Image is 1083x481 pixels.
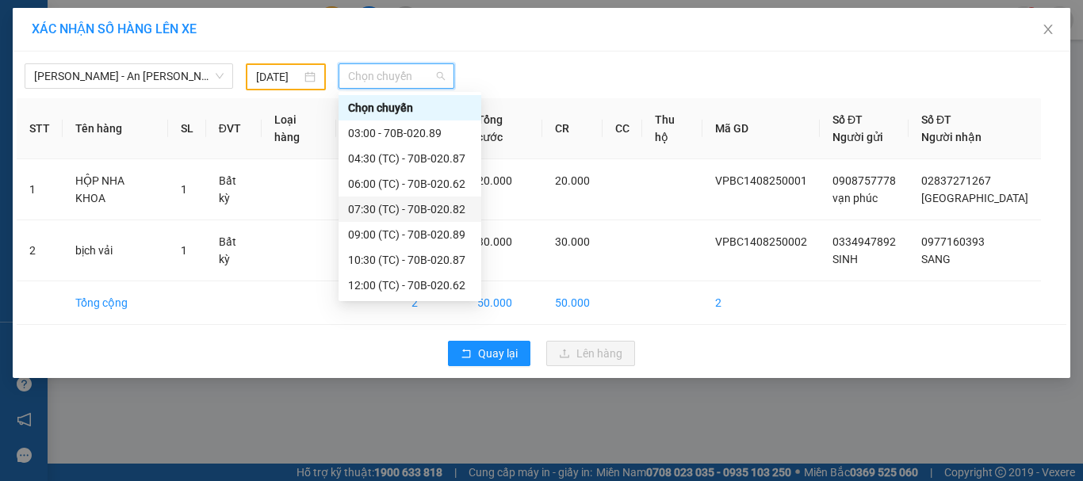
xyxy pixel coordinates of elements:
[555,235,590,248] span: 30.000
[832,113,863,126] span: Số ĐT
[43,86,194,98] span: -----------------------------------------
[34,64,224,88] span: Châu Thành - An Sương
[336,98,399,159] th: Ghi chú
[348,277,472,294] div: 12:00 (TC) - 70B-020.62
[921,131,982,143] span: Người nhận
[1042,23,1054,36] span: close
[702,98,820,159] th: Mã GD
[546,341,635,366] button: uploadLên hàng
[465,281,542,325] td: 50.000
[555,174,590,187] span: 20.000
[63,98,168,159] th: Tên hàng
[32,21,197,36] span: XÁC NHẬN SỐ HÀNG LÊN XE
[348,150,472,167] div: 04:30 (TC) - 70B-020.87
[921,113,951,126] span: Số ĐT
[642,98,702,159] th: Thu hộ
[542,98,603,159] th: CR
[702,281,820,325] td: 2
[1026,8,1070,52] button: Close
[206,220,262,281] td: Bất kỳ
[35,115,97,124] span: 06:40:20 [DATE]
[832,235,896,248] span: 0334947892
[63,159,168,220] td: HỘP NHA KHOA
[832,192,878,204] span: vạn phúc
[348,251,472,269] div: 10:30 (TC) - 70B-020.87
[125,9,217,22] strong: ĐỒNG PHƯỚC
[181,244,187,257] span: 1
[5,102,167,112] span: [PERSON_NAME]:
[477,235,512,248] span: 30.000
[921,192,1028,204] span: [GEOGRAPHIC_DATA]
[17,159,63,220] td: 1
[478,345,518,362] span: Quay lại
[399,281,464,325] td: 2
[832,131,883,143] span: Người gửi
[339,95,481,120] div: Chọn chuyến
[461,348,472,361] span: rollback
[348,175,472,193] div: 06:00 (TC) - 70B-020.62
[17,220,63,281] td: 2
[125,71,194,80] span: Hotline: 19001152
[348,64,446,88] span: Chọn chuyến
[79,101,167,113] span: VPBC1408250002
[348,124,472,142] div: 03:00 - 70B-020.89
[125,48,218,67] span: 01 Võ Văn Truyện, KP.1, Phường 2
[63,220,168,281] td: bịch vải
[181,183,187,196] span: 1
[5,115,97,124] span: In ngày:
[63,281,168,325] td: Tổng cộng
[921,235,985,248] span: 0977160393
[256,68,300,86] input: 13/08/2025
[715,235,807,248] span: VPBC1408250002
[603,98,642,159] th: CC
[6,10,76,79] img: logo
[168,98,206,159] th: SL
[715,174,807,187] span: VPBC1408250001
[348,99,472,116] div: Chọn chuyến
[348,200,472,218] div: 07:30 (TC) - 70B-020.82
[206,159,262,220] td: Bất kỳ
[206,98,262,159] th: ĐVT
[125,25,213,45] span: Bến xe [GEOGRAPHIC_DATA]
[921,253,951,265] span: SANG
[542,281,603,325] td: 50.000
[17,98,63,159] th: STT
[477,174,512,187] span: 20.000
[832,253,858,265] span: SINH
[348,226,472,243] div: 09:00 (TC) - 70B-020.89
[832,174,896,187] span: 0908757778
[448,341,530,366] button: rollbackQuay lại
[465,98,542,159] th: Tổng cước
[262,98,336,159] th: Loại hàng
[921,174,991,187] span: 02837271267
